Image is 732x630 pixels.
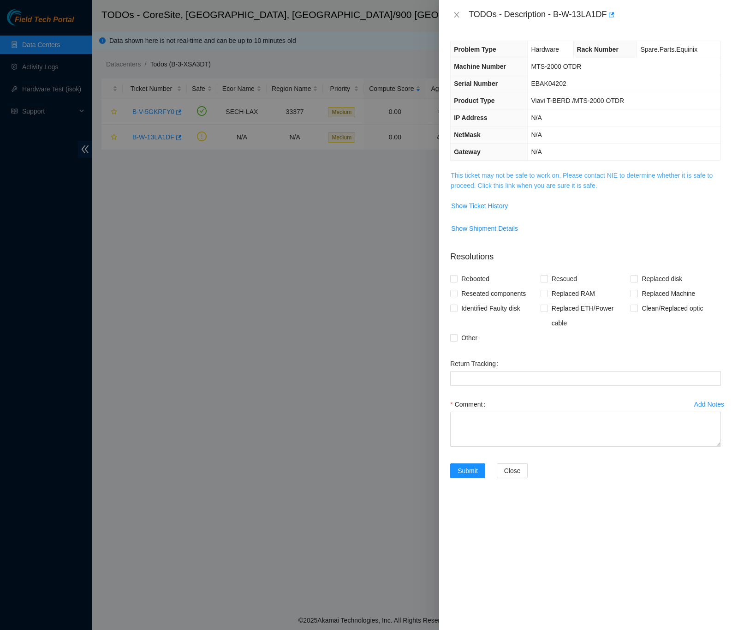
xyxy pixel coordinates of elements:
[694,401,724,408] div: Add Notes
[450,397,489,412] label: Comment
[454,131,481,138] span: NetMask
[451,223,518,234] span: Show Shipment Details
[469,7,721,22] div: TODOs - Description - B-W-13LA1DF
[450,11,463,19] button: Close
[454,97,494,104] span: Product Type
[531,63,581,70] span: MTS-2000 OTDR
[458,286,530,301] span: Reseated components
[638,271,686,286] span: Replaced disk
[451,201,508,211] span: Show Ticket History
[577,46,619,53] span: Rack Number
[451,198,508,213] button: Show Ticket History
[548,301,631,330] span: Replaced ETH/Power cable
[531,97,624,104] span: Viavi T-BERD /MTS-2000 OTDR
[694,397,725,412] button: Add Notes
[497,463,528,478] button: Close
[450,463,485,478] button: Submit
[531,148,542,156] span: N/A
[454,80,498,87] span: Serial Number
[453,11,460,18] span: close
[454,114,487,121] span: IP Address
[458,301,524,316] span: Identified Faulty disk
[531,46,559,53] span: Hardware
[454,148,481,156] span: Gateway
[531,131,542,138] span: N/A
[450,356,502,371] label: Return Tracking
[531,80,566,87] span: EBAK04202
[504,466,521,476] span: Close
[638,301,707,316] span: Clean/Replaced optic
[450,243,721,263] p: Resolutions
[450,371,721,386] input: Return Tracking
[451,172,713,189] a: This ticket may not be safe to work on. Please contact NIE to determine whether it is safe to pro...
[531,114,542,121] span: N/A
[548,286,599,301] span: Replaced RAM
[454,63,506,70] span: Machine Number
[640,46,697,53] span: Spare.Parts.Equinix
[458,466,478,476] span: Submit
[454,46,496,53] span: Problem Type
[638,286,699,301] span: Replaced Machine
[458,330,481,345] span: Other
[451,221,518,236] button: Show Shipment Details
[450,412,721,447] textarea: Comment
[458,271,493,286] span: Rebooted
[548,271,581,286] span: Rescued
